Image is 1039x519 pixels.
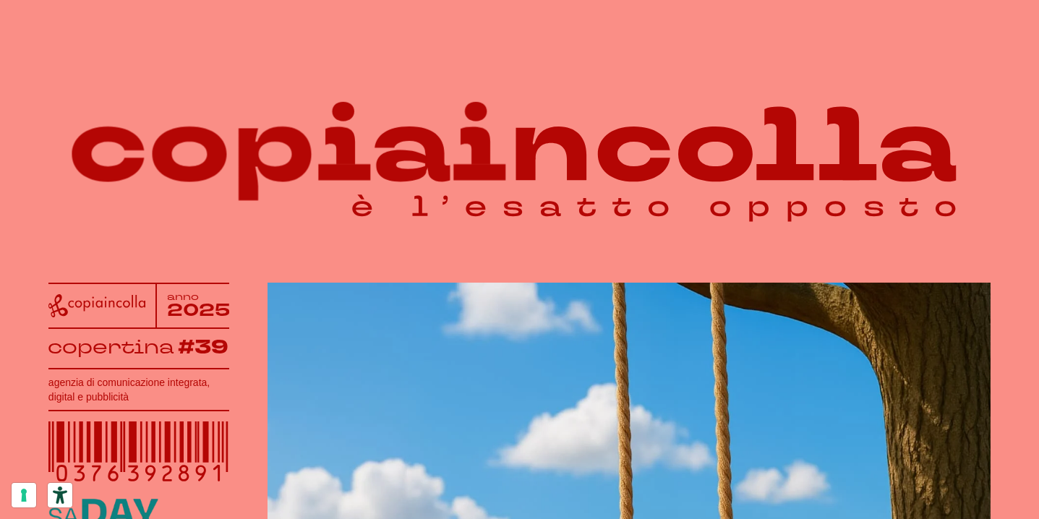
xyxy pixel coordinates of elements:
tspan: #39 [177,334,228,361]
button: Strumenti di accessibilità [48,483,72,507]
button: Le tue preferenze relative al consenso per le tecnologie di tracciamento [12,483,36,507]
h1: agenzia di comunicazione integrata, digital e pubblicità [48,375,229,404]
tspan: 2025 [167,298,230,322]
tspan: anno [167,290,199,303]
tspan: copertina [48,335,174,359]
